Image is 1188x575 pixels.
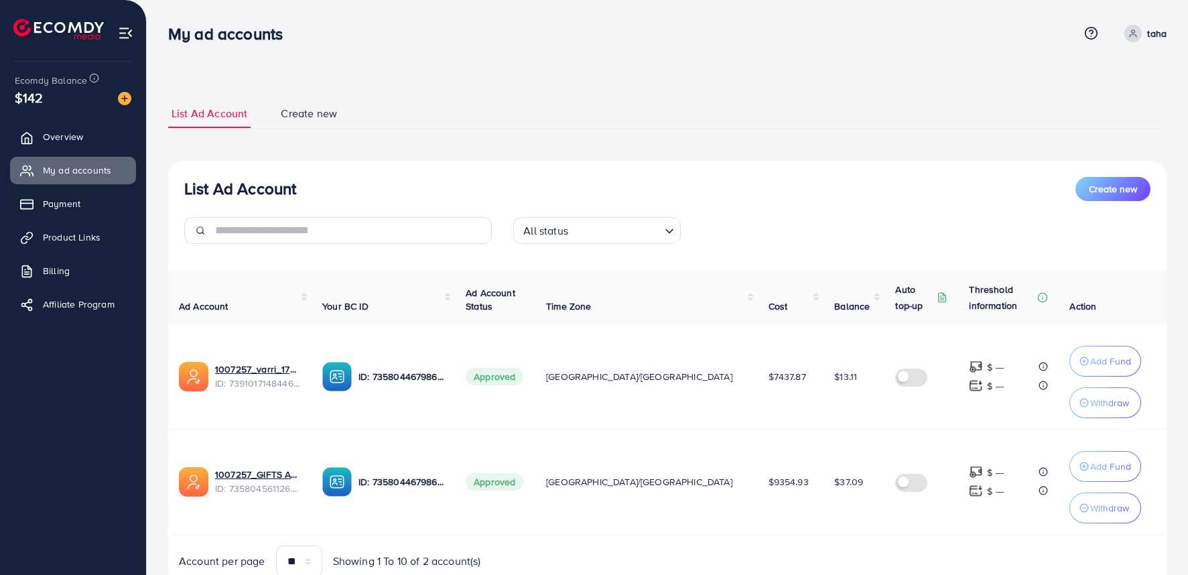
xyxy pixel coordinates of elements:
button: Withdraw [1069,387,1141,418]
button: Add Fund [1069,346,1141,377]
p: Withdraw [1090,500,1129,516]
span: Create new [281,106,337,121]
a: My ad accounts [10,157,136,184]
img: logo [13,19,104,40]
span: Affiliate Program [43,298,115,311]
span: Create new [1089,182,1137,196]
p: Auto top-up [895,281,934,314]
p: ID: 7358044679864254480 [358,474,444,490]
img: top-up amount [969,465,983,479]
div: <span class='underline'>1007257_GIFTS ADS_1713178508862</span></br>7358045611263918081 [215,468,301,495]
p: Add Fund [1090,458,1131,474]
img: ic-ads-acc.e4c84228.svg [179,362,208,391]
img: ic-ads-acc.e4c84228.svg [179,467,208,497]
span: Overview [43,130,83,143]
span: Your BC ID [322,300,369,313]
a: Billing [10,257,136,284]
span: My ad accounts [43,164,111,177]
span: List Ad Account [172,106,247,121]
div: <span class='underline'>1007257_varri_1720855285387</span></br>7391017148446998544 [215,363,301,390]
p: $ --- [987,464,1004,481]
button: Add Fund [1069,451,1141,482]
p: Add Fund [1090,353,1131,369]
span: $142 [15,88,44,107]
a: taha [1119,25,1167,42]
p: ID: 7358044679864254480 [358,369,444,385]
div: Search for option [513,217,681,244]
a: Product Links [10,224,136,251]
img: menu [118,25,133,41]
span: Billing [43,264,70,277]
span: Account per page [179,554,265,569]
p: Withdraw [1090,395,1129,411]
a: 1007257_varri_1720855285387 [215,363,301,376]
img: top-up amount [969,379,983,393]
span: Product Links [43,231,101,244]
iframe: Chat [1131,515,1178,565]
a: Payment [10,190,136,217]
a: Affiliate Program [10,291,136,318]
span: $37.09 [834,475,863,489]
span: $7437.87 [769,370,806,383]
a: Overview [10,123,136,150]
h3: List Ad Account [184,179,296,198]
img: ic-ba-acc.ded83a64.svg [322,362,352,391]
span: Action [1069,300,1096,313]
span: Approved [466,368,523,385]
span: [GEOGRAPHIC_DATA]/[GEOGRAPHIC_DATA] [546,370,732,383]
img: top-up amount [969,484,983,498]
span: Balance [834,300,870,313]
p: $ --- [987,378,1004,394]
p: taha [1147,25,1167,42]
button: Withdraw [1069,493,1141,523]
span: All status [521,221,571,241]
a: 1007257_GIFTS ADS_1713178508862 [215,468,301,481]
span: Time Zone [546,300,591,313]
span: Ad Account [179,300,228,313]
span: ID: 7358045611263918081 [215,482,301,495]
span: Showing 1 To 10 of 2 account(s) [333,554,481,569]
span: $9354.93 [769,475,809,489]
img: image [118,92,131,105]
p: $ --- [987,359,1004,375]
span: Approved [466,473,523,491]
button: Create new [1075,177,1150,201]
h3: My ad accounts [168,24,293,44]
input: Search for option [572,218,659,241]
span: Payment [43,197,80,210]
span: $13.11 [834,370,857,383]
span: [GEOGRAPHIC_DATA]/[GEOGRAPHIC_DATA] [546,475,732,489]
span: ID: 7391017148446998544 [215,377,301,390]
p: $ --- [987,483,1004,499]
span: Ad Account Status [466,286,515,313]
img: top-up amount [969,360,983,374]
img: ic-ba-acc.ded83a64.svg [322,467,352,497]
p: Threshold information [969,281,1035,314]
span: Ecomdy Balance [15,74,87,87]
span: Cost [769,300,788,313]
